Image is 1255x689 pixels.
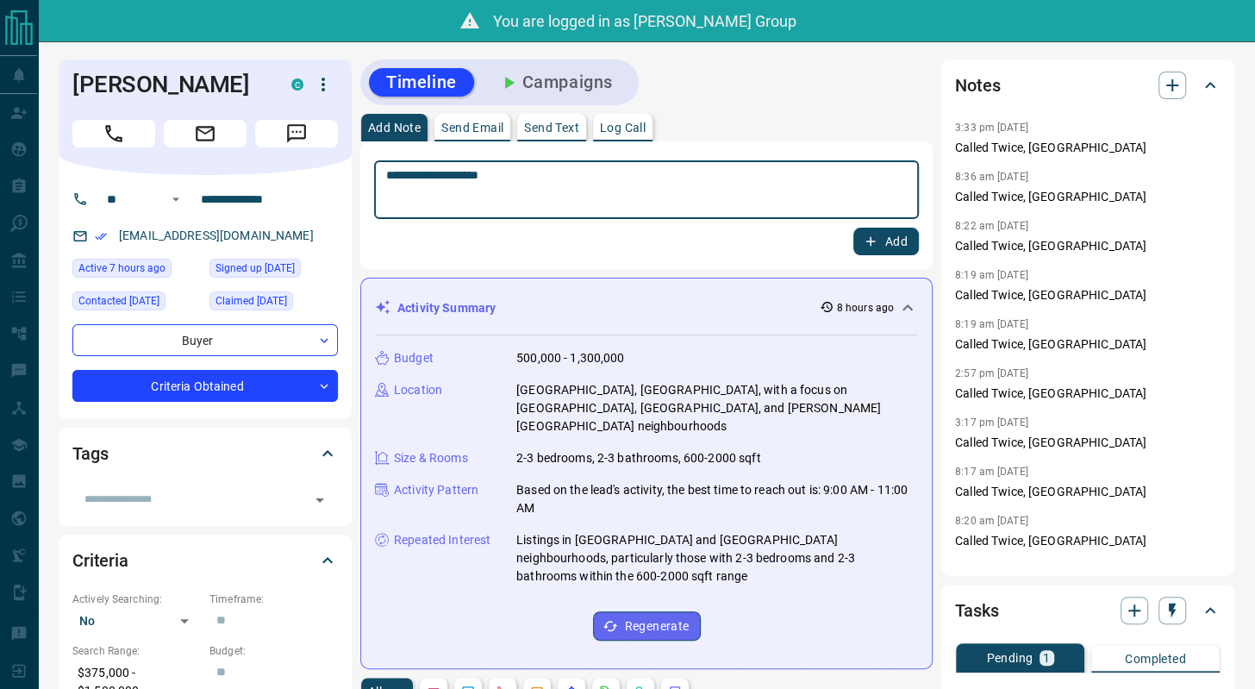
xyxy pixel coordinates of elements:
[593,611,701,641] button: Regenerate
[853,228,919,255] button: Add
[955,286,1221,304] p: Called Twice, [GEOGRAPHIC_DATA]
[394,481,478,499] p: Activity Pattern
[72,440,108,467] h2: Tags
[955,434,1221,452] p: Called Twice, [GEOGRAPHIC_DATA]
[516,381,918,435] p: [GEOGRAPHIC_DATA], [GEOGRAPHIC_DATA], with a focus on [GEOGRAPHIC_DATA], [GEOGRAPHIC_DATA], and [...
[955,139,1221,157] p: Called Twice, [GEOGRAPHIC_DATA]
[1125,653,1186,665] p: Completed
[955,171,1028,183] p: 8:36 am [DATE]
[955,220,1028,232] p: 8:22 am [DATE]
[72,291,201,316] div: Mon Jun 23 2025
[600,122,646,134] p: Log Call
[441,122,503,134] p: Send Email
[955,417,1028,429] p: 3:17 pm [DATE]
[95,230,107,242] svg: Email Verified
[209,291,338,316] div: Mon Jun 23 2025
[164,120,247,147] span: Email
[78,292,159,310] span: Contacted [DATE]
[516,531,918,586] p: Listings in [GEOGRAPHIC_DATA] and [GEOGRAPHIC_DATA] neighbourhoods, particularly those with 2-3 b...
[255,120,338,147] span: Message
[209,592,338,607] p: Timeframe:
[72,324,338,356] div: Buyer
[955,318,1028,330] p: 8:19 am [DATE]
[72,370,338,402] div: Criteria Obtained
[955,515,1028,527] p: 8:20 am [DATE]
[215,292,287,310] span: Claimed [DATE]
[955,597,998,624] h2: Tasks
[397,299,496,317] p: Activity Summary
[209,259,338,283] div: Mon Jun 23 2025
[955,532,1221,550] p: Called Twice, [GEOGRAPHIC_DATA]
[955,335,1221,354] p: Called Twice, [GEOGRAPHIC_DATA]
[955,483,1221,501] p: Called Twice, [GEOGRAPHIC_DATA]
[955,466,1028,478] p: 8:17 am [DATE]
[291,78,303,91] div: condos.ca
[986,652,1033,664] p: Pending
[72,592,201,607] p: Actively Searching:
[524,122,579,134] p: Send Text
[369,68,474,97] button: Timeline
[481,68,630,97] button: Campaigns
[955,122,1028,134] p: 3:33 pm [DATE]
[119,229,314,242] a: [EMAIL_ADDRESS][DOMAIN_NAME]
[1043,652,1050,664] p: 1
[955,65,1221,106] div: Notes
[955,237,1221,255] p: Called Twice, [GEOGRAPHIC_DATA]
[72,607,201,635] div: No
[394,449,468,467] p: Size & Rooms
[72,433,338,474] div: Tags
[72,120,155,147] span: Call
[493,12,796,30] span: You are logged in as [PERSON_NAME] Group
[375,292,918,324] div: Activity Summary8 hours ago
[209,643,338,659] p: Budget:
[955,367,1028,379] p: 2:57 pm [DATE]
[516,449,761,467] p: 2-3 bedrooms, 2-3 bathrooms, 600-2000 sqft
[215,260,295,277] span: Signed up [DATE]
[72,643,201,659] p: Search Range:
[394,531,490,549] p: Repeated Interest
[72,547,128,574] h2: Criteria
[78,260,165,277] span: Active 7 hours ago
[516,349,625,367] p: 500,000 - 1,300,000
[837,300,894,316] p: 8 hours ago
[955,590,1221,631] div: Tasks
[72,540,338,581] div: Criteria
[165,189,186,210] button: Open
[516,481,918,517] p: Based on the lead's activity, the best time to reach out is: 9:00 AM - 11:00 AM
[308,488,332,512] button: Open
[955,72,1000,99] h2: Notes
[955,385,1221,403] p: Called Twice, [GEOGRAPHIC_DATA]
[955,564,1028,576] p: 9:15 am [DATE]
[955,269,1028,281] p: 8:19 am [DATE]
[72,71,265,98] h1: [PERSON_NAME]
[368,122,421,134] p: Add Note
[394,381,442,399] p: Location
[72,259,201,283] div: Wed Aug 13 2025
[394,349,434,367] p: Budget
[955,188,1221,206] p: Called Twice, [GEOGRAPHIC_DATA]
